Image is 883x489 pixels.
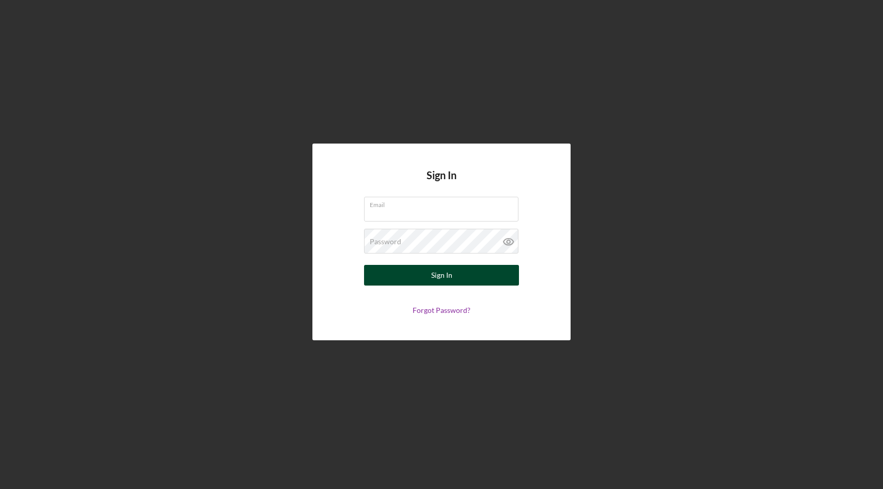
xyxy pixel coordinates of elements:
label: Password [370,238,401,246]
label: Email [370,197,518,209]
button: Sign In [364,265,519,286]
div: Sign In [431,265,452,286]
a: Forgot Password? [413,306,470,314]
h4: Sign In [427,169,456,197]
